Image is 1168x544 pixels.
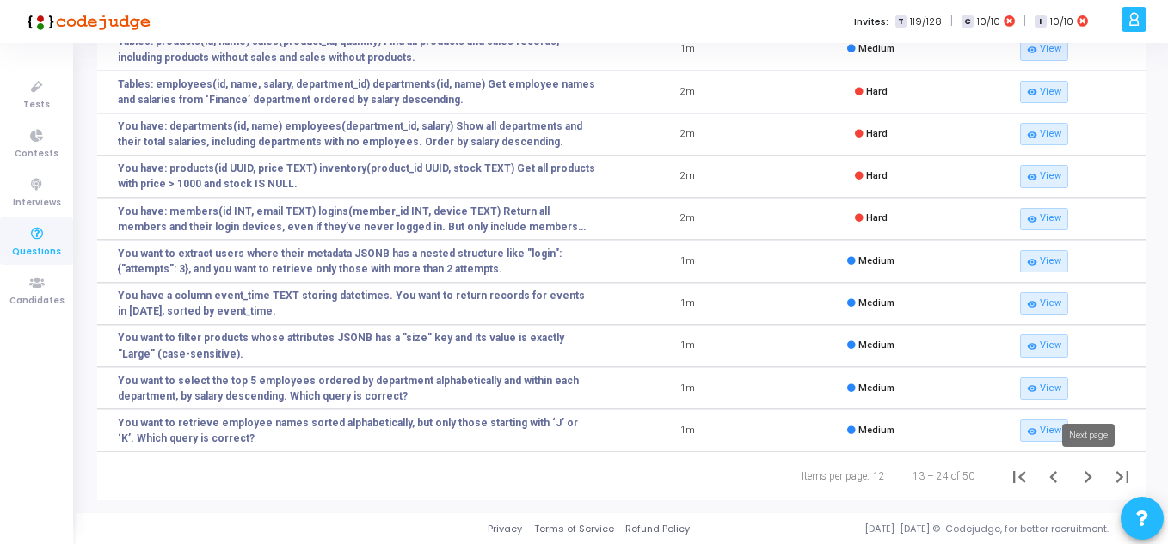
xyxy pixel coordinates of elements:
[23,98,50,113] span: Tests
[873,468,885,484] div: 12
[1027,45,1036,54] i: visibility
[534,522,614,536] a: Terms of Service
[847,254,894,269] div: Medium
[854,15,888,29] label: Invites:
[1027,341,1036,351] i: visibility
[855,127,888,142] div: Hard
[1027,299,1036,309] i: visibility
[1027,130,1036,139] i: visibility
[1020,334,1068,357] a: visibilityView
[596,70,780,113] td: 2m
[118,415,596,446] a: You want to retrieve employee names sorted alphabetically, but only those starting with ‘J’ or ‘K...
[690,522,1146,536] div: [DATE]-[DATE] © Codejudge, for better recruitment.
[118,119,596,150] a: You have: departments(id, name) employees(department_id, salary) Show all departments and their t...
[977,15,1000,29] span: 10/10
[855,211,888,226] div: Hard
[1020,250,1068,272] a: visibilityView
[596,156,780,198] td: 2m
[1027,257,1036,266] i: visibility
[1020,39,1068,61] a: visibilityView
[1024,12,1026,30] span: |
[895,15,907,28] span: T
[847,339,894,353] div: Medium
[1020,81,1068,103] a: visibilityView
[118,161,596,192] a: You have: products(id UUID, price TEXT) inventory(product_id UUID, stock TEXT) Get all products w...
[488,522,522,536] a: Privacy
[12,245,61,260] span: Questions
[802,468,870,484] div: Items per page:
[1027,87,1036,96] i: visibility
[1027,383,1036,393] i: visibility
[118,204,596,235] a: You have: members(id INT, email TEXT) logins(member_id INT, device TEXT) Return all members and t...
[596,283,780,325] td: 1m
[1036,459,1071,493] button: Previous page
[596,113,780,156] td: 2m
[625,522,690,536] a: Refund Policy
[1020,165,1068,187] a: visibilityView
[847,424,894,438] div: Medium
[1020,377,1068,400] a: visibilityView
[962,15,973,28] span: C
[847,296,894,311] div: Medium
[596,240,780,282] td: 1m
[1020,419,1068,442] a: visibilityView
[118,373,596,404] a: You want to select the top 5 employees ordered by department alphabetically and within each depar...
[1027,172,1036,181] i: visibility
[1062,424,1115,447] div: Next page
[9,294,65,309] span: Candidates
[847,42,894,57] div: Medium
[596,28,780,70] td: 1m
[118,34,596,64] a: Tables: products(id, name) sales(product_id, quantity) Find all products and sales records, inclu...
[910,15,942,29] span: 119/128
[118,76,596,107] a: Tables: employees(id, name, salary, department_id) departments(id, name) Get employee names and s...
[118,288,596,319] a: You have a column event_time TEXT storing datetimes. You want to return records for events in [DA...
[847,382,894,396] div: Medium
[950,12,953,30] span: |
[596,198,780,240] td: 2m
[1035,15,1046,28] span: I
[1027,214,1036,223] i: visibility
[118,330,596,361] a: You want to filter products whose attributes JSONB has a "size" key and its value is exactly "Lar...
[1020,123,1068,145] a: visibilityView
[596,367,780,409] td: 1m
[855,85,888,100] div: Hard
[13,196,61,211] span: Interviews
[855,169,888,184] div: Hard
[1050,15,1073,29] span: 10/10
[22,4,151,39] img: logo
[1020,208,1068,230] a: visibilityView
[15,147,58,162] span: Contests
[1071,459,1105,493] button: Next page
[596,409,780,451] td: 1m
[118,246,596,277] a: You want to extract users where their metadata JSONB has a nested structure like "login": {"attem...
[1027,426,1036,436] i: visibility
[1105,459,1140,493] button: Last page
[913,468,974,484] div: 13 – 24 of 50
[1020,292,1068,315] a: visibilityView
[596,325,780,367] td: 1m
[1002,459,1036,493] button: First page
